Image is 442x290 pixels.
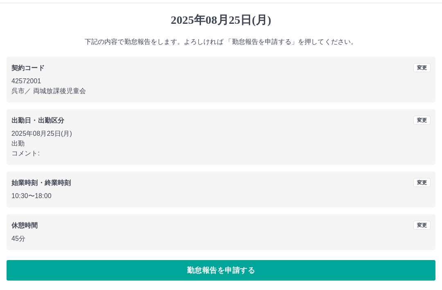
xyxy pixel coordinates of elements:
p: 出勤 [11,139,431,148]
h1: 2025年08月25日(月) [7,13,435,27]
p: 10:30 〜 18:00 [11,191,431,201]
p: 42572001 [11,76,431,86]
p: 下記の内容で勤怠報告をします。よろしければ 「勤怠報告を申請する」を押してください。 [7,37,435,47]
b: 始業時刻・終業時刻 [11,179,71,186]
b: 出勤日・出勤区分 [11,117,64,124]
button: 変更 [413,178,431,187]
button: 変更 [413,116,431,125]
button: 変更 [413,221,431,230]
p: 45分 [11,234,431,244]
p: コメント: [11,148,431,158]
b: 休憩時間 [11,222,38,229]
button: 変更 [413,63,431,72]
p: 2025年08月25日(月) [11,129,431,139]
p: 呉市 ／ 両城放課後児童会 [11,86,431,96]
b: 契約コード [11,64,45,71]
button: 勤怠報告を申請する [7,260,435,281]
